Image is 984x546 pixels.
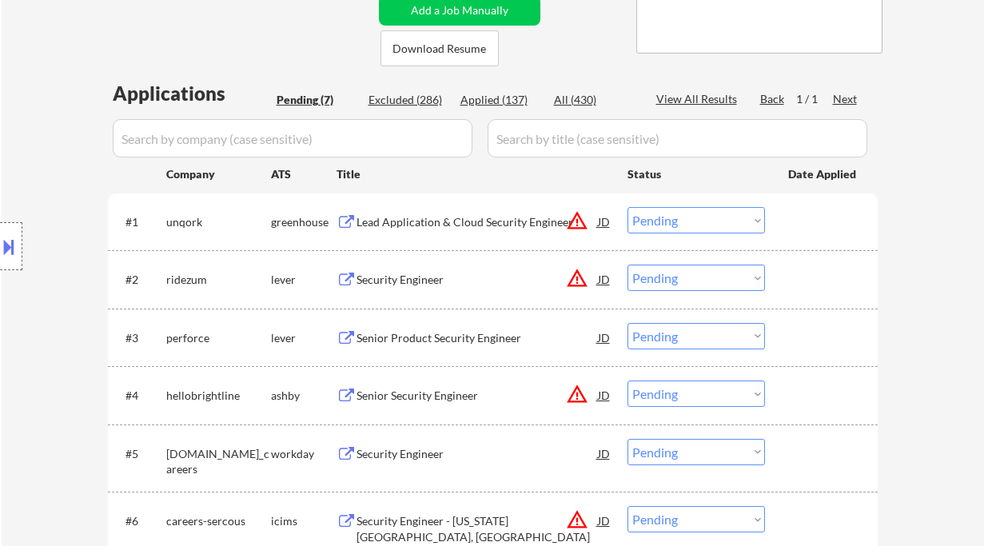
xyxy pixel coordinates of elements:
[566,267,588,289] button: warning_amber
[566,383,588,405] button: warning_amber
[271,513,337,529] div: icims
[271,272,337,288] div: lever
[271,166,337,182] div: ATS
[380,30,499,66] button: Download Resume
[271,446,337,462] div: workday
[337,166,612,182] div: Title
[596,323,612,352] div: JD
[596,439,612,468] div: JD
[460,92,540,108] div: Applied (137)
[271,388,337,404] div: ashby
[357,513,598,544] div: Security Engineer - [US_STATE][GEOGRAPHIC_DATA], [GEOGRAPHIC_DATA]
[357,214,598,230] div: Lead Application & Cloud Security Engineer
[788,166,859,182] div: Date Applied
[125,513,153,529] div: #6
[760,91,786,107] div: Back
[596,381,612,409] div: JD
[357,272,598,288] div: Security Engineer
[125,388,153,404] div: #4
[796,91,833,107] div: 1 / 1
[488,119,867,157] input: Search by title (case sensitive)
[627,159,765,188] div: Status
[271,330,337,346] div: lever
[566,508,588,531] button: warning_amber
[369,92,448,108] div: Excluded (286)
[271,214,337,230] div: greenhouse
[596,265,612,293] div: JD
[656,91,742,107] div: View All Results
[357,388,598,404] div: Senior Security Engineer
[113,119,472,157] input: Search by company (case sensitive)
[166,388,271,404] div: hellobrightline
[554,92,634,108] div: All (430)
[357,446,598,462] div: Security Engineer
[596,207,612,236] div: JD
[166,513,271,529] div: careers-sercous
[113,84,271,103] div: Applications
[357,330,598,346] div: Senior Product Security Engineer
[566,209,588,232] button: warning_amber
[833,91,859,107] div: Next
[596,506,612,535] div: JD
[166,446,271,477] div: [DOMAIN_NAME]_careers
[125,446,153,462] div: #5
[277,92,357,108] div: Pending (7)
